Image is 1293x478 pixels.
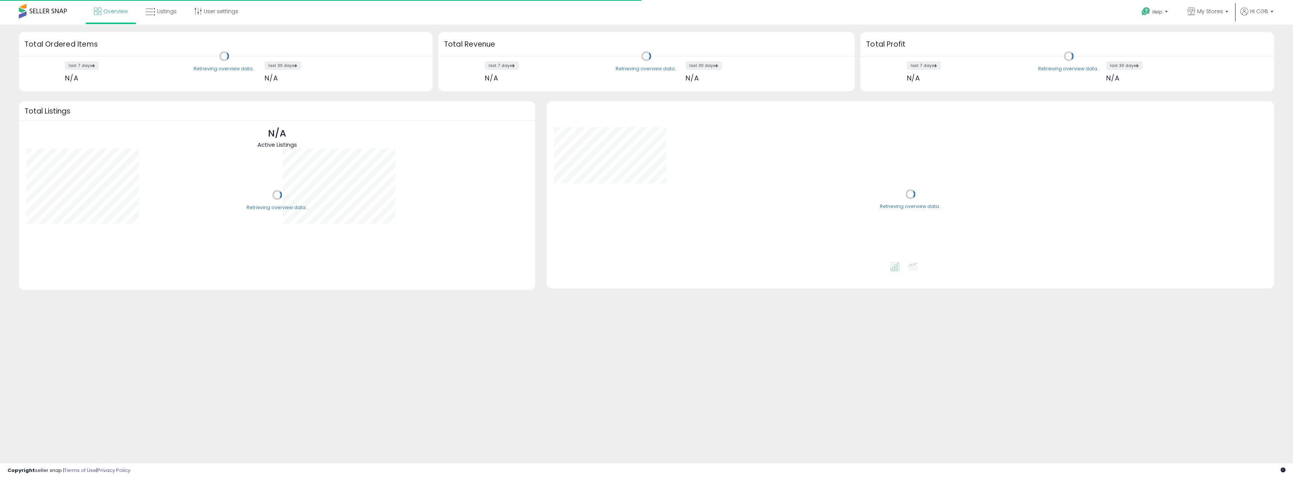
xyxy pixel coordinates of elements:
span: Hi CGB [1250,8,1268,15]
span: My Stores [1197,8,1223,15]
div: Retrieving overview data.. [194,65,255,72]
a: Hi CGB [1240,8,1273,24]
span: Overview [103,8,128,15]
div: Retrieving overview data.. [247,204,308,211]
div: Retrieving overview data.. [616,65,677,72]
span: Listings [157,8,177,15]
a: Help [1136,1,1175,24]
i: Get Help [1141,7,1151,16]
span: Help [1152,9,1163,15]
div: Retrieving overview data.. [880,203,941,210]
div: Retrieving overview data.. [1038,65,1099,72]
